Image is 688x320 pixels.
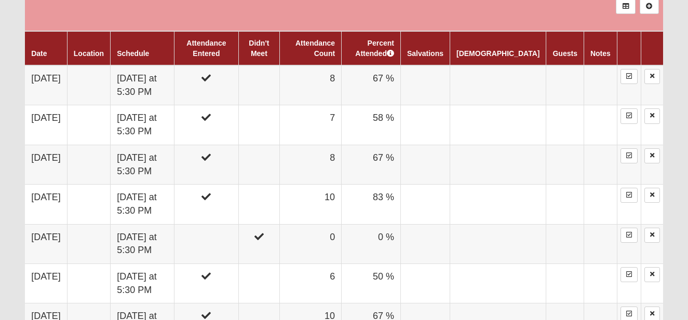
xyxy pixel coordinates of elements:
td: 83 % [342,185,401,224]
td: [DATE] [25,224,67,263]
td: [DATE] at 5:30 PM [111,65,174,105]
td: 0 [279,224,341,263]
a: Attendance Entered [186,39,226,58]
td: 58 % [342,105,401,145]
td: [DATE] [25,185,67,224]
a: Schedule [117,49,149,58]
a: Enter Attendance [620,148,638,163]
a: Delete [644,188,660,203]
td: 10 [279,185,341,224]
th: Guests [546,31,584,65]
td: [DATE] [25,145,67,184]
a: Delete [644,267,660,282]
a: Enter Attendance [620,108,638,123]
td: 67 % [342,65,401,105]
th: Salvations [400,31,450,65]
a: Delete [644,108,660,123]
a: Enter Attendance [620,228,638,243]
td: 67 % [342,145,401,184]
a: Didn't Meet [249,39,269,58]
td: [DATE] [25,65,67,105]
td: [DATE] at 5:30 PM [111,185,174,224]
a: Percent Attended [355,39,394,58]
a: Attendance Count [295,39,335,58]
a: Delete [644,148,660,163]
a: Enter Attendance [620,267,638,282]
a: Date [31,49,47,58]
td: 50 % [342,264,401,303]
td: [DATE] [25,105,67,145]
td: [DATE] [25,264,67,303]
td: [DATE] at 5:30 PM [111,224,174,263]
td: [DATE] at 5:30 PM [111,145,174,184]
th: [DEMOGRAPHIC_DATA] [450,31,546,65]
a: Location [74,49,104,58]
a: Enter Attendance [620,188,638,203]
td: 0 % [342,224,401,263]
td: [DATE] at 5:30 PM [111,105,174,145]
td: [DATE] at 5:30 PM [111,264,174,303]
a: Delete [644,228,660,243]
a: Enter Attendance [620,69,638,84]
a: Notes [590,49,611,58]
td: 8 [279,145,341,184]
td: 7 [279,105,341,145]
td: 6 [279,264,341,303]
a: Delete [644,69,660,84]
td: 8 [279,65,341,105]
